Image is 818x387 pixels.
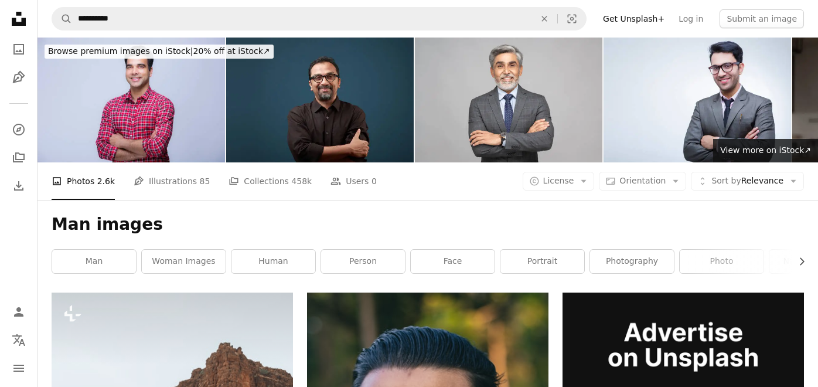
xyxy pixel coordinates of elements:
[531,8,557,30] button: Clear
[52,8,72,30] button: Search Unsplash
[7,66,30,89] a: Illustrations
[291,175,312,188] span: 458k
[371,175,377,188] span: 0
[38,38,281,66] a: Browse premium images on iStock|20% off at iStock↗
[523,172,595,191] button: License
[48,46,193,56] span: Browse premium images on iStock |
[411,250,495,273] a: face
[558,8,586,30] button: Visual search
[7,118,30,141] a: Explore
[596,9,672,28] a: Get Unsplash+
[691,172,804,191] button: Sort byRelevance
[711,176,741,185] span: Sort by
[672,9,710,28] a: Log in
[134,162,210,200] a: Illustrations 85
[590,250,674,273] a: photography
[791,250,804,273] button: scroll list to the right
[226,38,414,162] img: Portrait of a smiling man of Indian ethnicity
[7,328,30,352] button: Language
[415,38,602,162] img: portrait of mature business men wearing suit standing against gray background:- stock photo
[7,174,30,198] a: Download History
[52,214,804,235] h1: Man images
[7,357,30,380] button: Menu
[321,250,405,273] a: person
[200,175,210,188] span: 85
[7,300,30,324] a: Log in / Sign up
[500,250,584,273] a: portrait
[142,250,226,273] a: woman images
[38,38,225,162] img: Portrait of happy man at white background - stock photo
[7,38,30,61] a: Photos
[7,146,30,169] a: Collections
[48,46,270,56] span: 20% off at iStock ↗
[680,250,764,273] a: photo
[599,172,686,191] button: Orientation
[711,175,783,187] span: Relevance
[720,9,804,28] button: Submit an image
[604,38,791,162] img: Indian businessman stock photo
[52,250,136,273] a: man
[720,145,811,155] span: View more on iStock ↗
[231,250,315,273] a: human
[52,7,587,30] form: Find visuals sitewide
[229,162,312,200] a: Collections 458k
[619,176,666,185] span: Orientation
[543,176,574,185] span: License
[330,162,377,200] a: Users 0
[713,139,818,162] a: View more on iStock↗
